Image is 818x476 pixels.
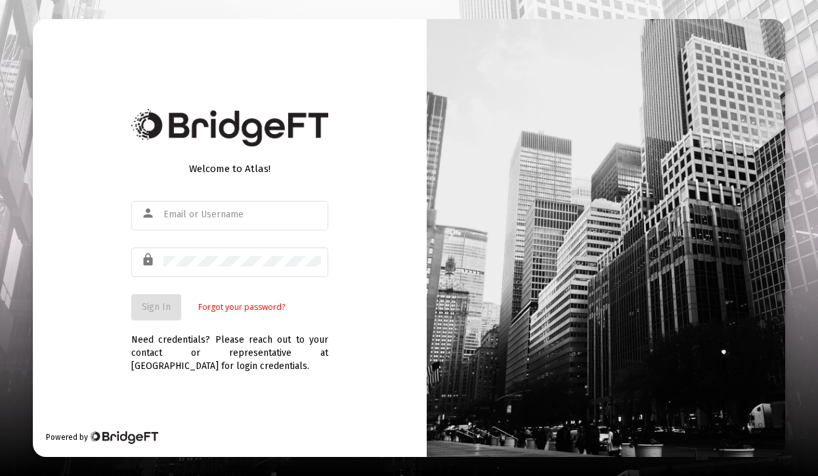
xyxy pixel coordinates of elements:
input: Email or Username [163,209,321,220]
div: Powered by [46,431,158,444]
img: Bridge Financial Technology Logo [89,431,158,444]
div: Welcome to Atlas! [131,162,328,175]
span: Sign In [142,301,171,313]
a: Forgot your password? [198,301,285,314]
img: Bridge Financial Technology Logo [131,109,328,146]
button: Sign In [131,294,181,320]
mat-icon: lock [141,252,157,268]
div: Need credentials? Please reach out to your contact or representative at [GEOGRAPHIC_DATA] for log... [131,320,328,373]
mat-icon: person [141,206,157,221]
